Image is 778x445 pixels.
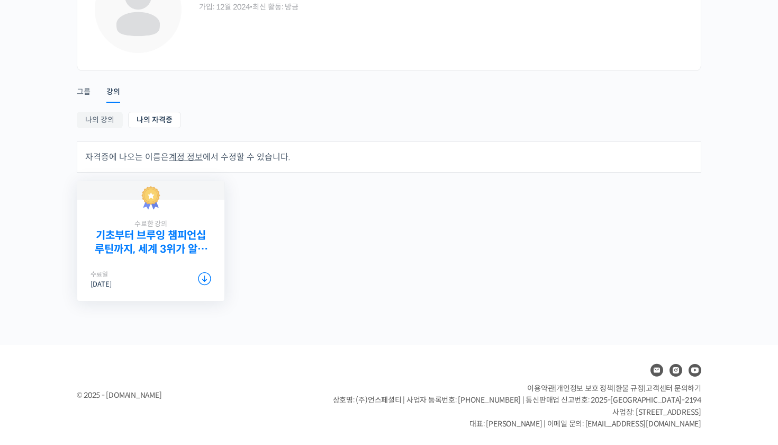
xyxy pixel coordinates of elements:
[77,87,91,103] div: 그룹
[616,384,644,393] a: 환불 규정
[91,271,151,288] div: [DATE]
[77,112,701,131] nav: Sub Menu
[164,352,176,360] span: 설정
[199,2,685,12] div: 가입: 12월 2024 최신 활동: 방금
[77,74,91,101] a: 그룹
[106,87,120,103] div: 강의
[556,384,613,393] a: 개인정보 보호 정책
[128,112,181,128] a: 나의 자격증
[77,112,123,128] a: 나의 강의
[646,384,701,393] span: 고객센터 문의하기
[3,336,70,362] a: 홈
[91,220,211,229] span: 수료한 강의
[137,336,203,362] a: 설정
[333,382,701,430] p: | | | 상호명: (주)언스페셜티 | 사업자 등록번호: [PHONE_NUMBER] | 통신판매업 신고번호: 2025-[GEOGRAPHIC_DATA]-2194 사업장: [ST...
[97,352,110,361] span: 대화
[77,74,701,100] nav: Primary menu
[33,352,40,360] span: 홈
[250,2,252,12] span: •
[77,141,701,173] div: 자격증에 나오는 이름은 에서 수정할 수 있습니다.
[169,152,203,163] a: 계정 정보
[527,384,554,393] a: 이용약관
[106,74,120,100] a: 강의
[91,229,211,255] a: 기초부터 브루잉 챔피언십 루틴까지, 세계 3위가 알려주는 핸드드립의 모든 것
[77,388,306,403] div: © 2025 - [DOMAIN_NAME]
[70,336,137,362] a: 대화
[91,271,151,278] span: 수료일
